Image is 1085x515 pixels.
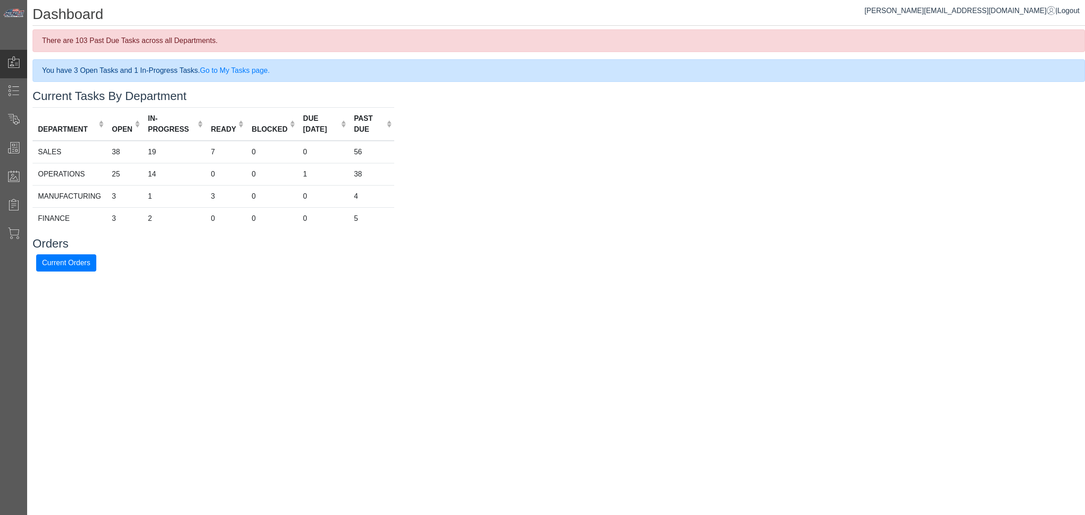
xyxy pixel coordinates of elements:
td: 3 [107,207,143,229]
td: 1 [297,163,349,185]
td: 0 [246,185,298,207]
td: 0 [297,141,349,163]
td: 19 [142,141,205,163]
div: There are 103 Past Due Tasks across all Departments. [33,29,1085,52]
td: 5 [349,207,394,229]
a: Current Orders [36,258,96,266]
td: SALES [33,141,107,163]
div: IN-PROGRESS [148,113,195,135]
td: 3 [205,185,246,207]
td: 3 [107,185,143,207]
div: OPEN [112,124,132,135]
div: READY [211,124,236,135]
td: 14 [142,163,205,185]
div: BLOCKED [252,124,288,135]
td: 38 [349,163,394,185]
td: 38 [107,141,143,163]
td: 0 [205,163,246,185]
td: 1 [142,185,205,207]
td: 0 [246,207,298,229]
div: PAST DUE [354,113,384,135]
button: Current Orders [36,254,96,272]
td: 0 [246,141,298,163]
div: DEPARTMENT [38,124,96,135]
a: Go to My Tasks page. [200,67,269,74]
td: 7 [205,141,246,163]
a: [PERSON_NAME][EMAIL_ADDRESS][DOMAIN_NAME] [864,7,1056,14]
span: Logout [1057,7,1080,14]
td: 0 [297,207,349,229]
h3: Current Tasks By Department [33,89,1085,103]
td: 56 [349,141,394,163]
img: Metals Direct Inc Logo [3,8,25,18]
td: MANUFACTURING [33,185,107,207]
td: 2 [142,207,205,229]
td: 0 [297,185,349,207]
div: | [864,5,1080,16]
h1: Dashboard [33,5,1085,26]
h3: Orders [33,237,1085,251]
div: DUE [DATE] [303,113,338,135]
div: You have 3 Open Tasks and 1 In-Progress Tasks. [33,59,1085,82]
td: FINANCE [33,207,107,229]
td: 25 [107,163,143,185]
td: 4 [349,185,394,207]
td: OPERATIONS [33,163,107,185]
td: 0 [205,207,246,229]
td: 0 [246,163,298,185]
